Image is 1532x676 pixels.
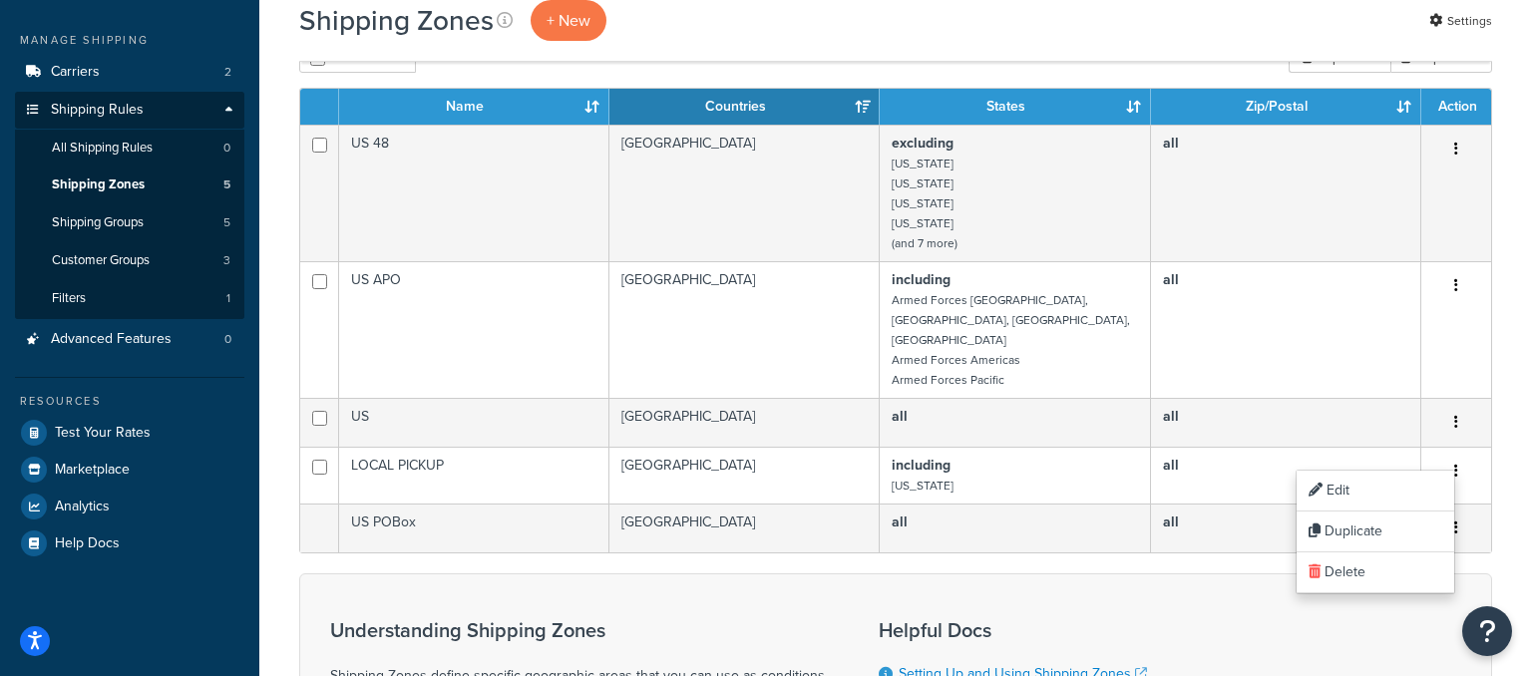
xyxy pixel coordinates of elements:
small: [US_STATE] [892,155,954,172]
small: Armed Forces Americas [892,351,1020,369]
a: Edit [1297,471,1454,511]
small: [US_STATE] [892,214,954,232]
td: US 48 [339,125,609,261]
b: all [892,511,908,532]
a: Analytics [15,489,244,524]
td: US [339,398,609,447]
span: 5 [223,176,230,193]
td: [GEOGRAPHIC_DATA] [609,125,880,261]
li: Carriers [15,54,244,91]
b: all [1163,269,1179,290]
td: [GEOGRAPHIC_DATA] [609,398,880,447]
a: Settings [1429,7,1492,35]
td: US APO [339,261,609,398]
li: Customer Groups [15,242,244,279]
a: Shipping Zones 5 [15,167,244,203]
a: Carriers 2 [15,54,244,91]
b: all [1163,406,1179,427]
a: Advanced Features 0 [15,321,244,358]
th: Action [1421,89,1491,125]
h3: Understanding Shipping Zones [330,619,829,641]
b: including [892,269,951,290]
span: 3 [223,252,230,269]
span: 1 [226,290,230,307]
b: all [892,406,908,427]
a: Shipping Rules [15,92,244,129]
small: [US_STATE] [892,477,954,495]
span: Filters [52,290,86,307]
span: Shipping Rules [51,102,144,119]
b: including [892,455,951,476]
span: 0 [224,331,231,348]
td: [GEOGRAPHIC_DATA] [609,261,880,398]
span: 5 [223,214,230,231]
a: Filters 1 [15,280,244,317]
td: LOCAL PICKUP [339,447,609,504]
b: excluding [892,133,954,154]
a: Customer Groups 3 [15,242,244,279]
td: US POBox [339,504,609,552]
span: 2 [224,64,231,81]
span: Customer Groups [52,252,150,269]
span: All Shipping Rules [52,140,153,157]
small: Armed Forces Pacific [892,371,1004,389]
small: Armed Forces [GEOGRAPHIC_DATA], [GEOGRAPHIC_DATA], [GEOGRAPHIC_DATA], [GEOGRAPHIC_DATA] [892,291,1130,349]
th: Countries: activate to sort column ascending [609,89,880,125]
li: Filters [15,280,244,317]
a: Delete [1297,552,1454,593]
th: States: activate to sort column ascending [880,89,1150,125]
span: 0 [223,140,230,157]
li: Shipping Groups [15,204,244,241]
div: Resources [15,393,244,410]
li: All Shipping Rules [15,130,244,167]
a: Help Docs [15,525,244,561]
small: [US_STATE] [892,194,954,212]
a: All Shipping Rules 0 [15,130,244,167]
li: Advanced Features [15,321,244,358]
h3: Helpful Docs [879,619,1257,641]
h1: Shipping Zones [299,1,494,40]
li: Shipping Rules [15,92,244,319]
a: Marketplace [15,452,244,488]
span: Marketplace [55,462,130,479]
a: Test Your Rates [15,415,244,451]
a: Shipping Groups 5 [15,204,244,241]
td: [GEOGRAPHIC_DATA] [609,504,880,552]
small: [US_STATE] [892,174,954,192]
span: Test Your Rates [55,425,151,442]
div: Manage Shipping [15,32,244,49]
li: Shipping Zones [15,167,244,203]
b: all [1163,511,1179,532]
td: [GEOGRAPHIC_DATA] [609,447,880,504]
span: Advanced Features [51,331,172,348]
span: Carriers [51,64,100,81]
b: all [1163,455,1179,476]
a: Duplicate [1297,511,1454,552]
th: Zip/Postal: activate to sort column ascending [1151,89,1421,125]
button: Open Resource Center [1462,606,1512,656]
span: Help Docs [55,535,120,552]
span: Shipping Groups [52,214,144,231]
th: Name: activate to sort column ascending [339,89,609,125]
small: (and 7 more) [892,234,957,252]
b: all [1163,133,1179,154]
span: Analytics [55,499,110,515]
span: Shipping Zones [52,176,145,193]
span: + New [547,9,590,32]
